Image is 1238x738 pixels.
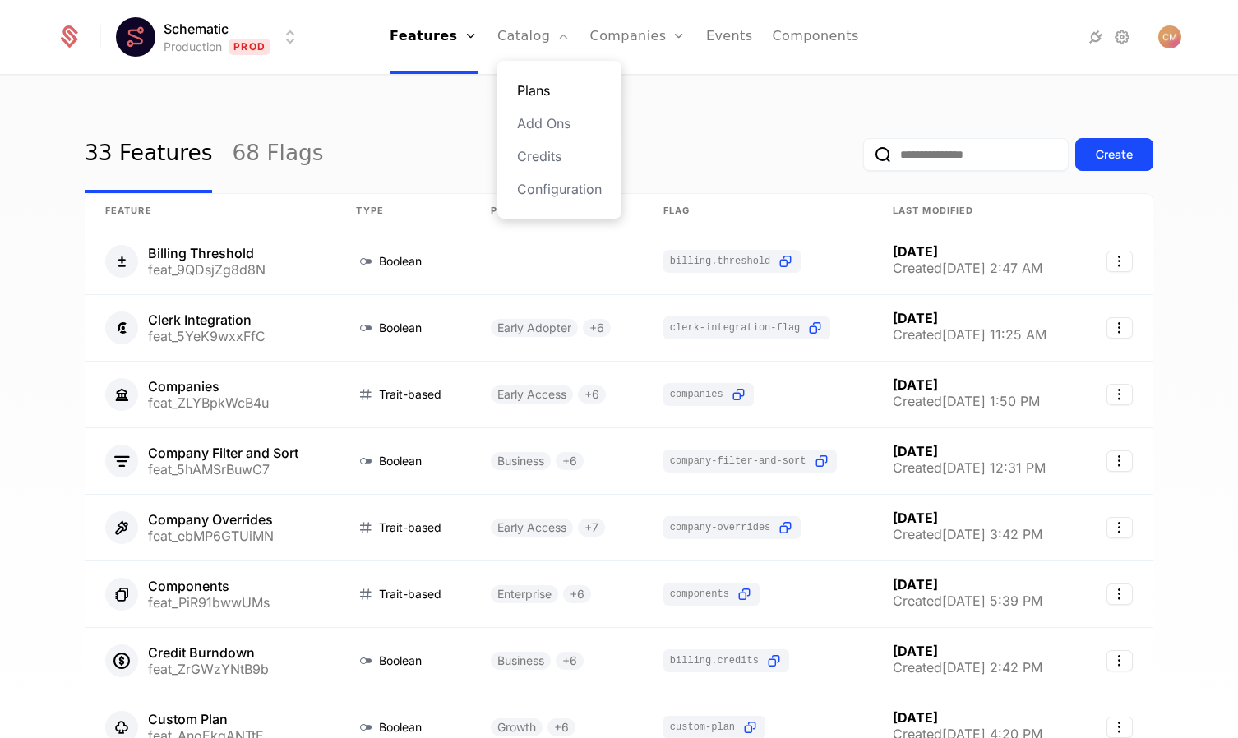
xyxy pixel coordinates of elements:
[1158,25,1181,48] button: Open user button
[1112,27,1132,47] a: Settings
[1106,450,1133,472] button: Select action
[517,113,602,133] a: Add Ons
[644,194,873,228] th: Flag
[164,19,229,39] span: Schematic
[229,39,270,55] span: Prod
[85,116,212,193] a: 33 Features
[1106,583,1133,605] button: Select action
[1106,517,1133,538] button: Select action
[1106,384,1133,405] button: Select action
[1106,251,1133,272] button: Select action
[1106,317,1133,339] button: Select action
[164,39,222,55] div: Production
[1106,717,1133,738] button: Select action
[336,194,471,228] th: Type
[116,17,155,57] img: Schematic
[121,19,300,55] button: Select environment
[873,194,1082,228] th: Last Modified
[471,194,643,228] th: Plans
[517,146,602,166] a: Credits
[1075,138,1153,171] button: Create
[1096,146,1133,163] div: Create
[232,116,323,193] a: 68 Flags
[85,194,336,228] th: Feature
[517,179,602,199] a: Configuration
[517,81,602,100] a: Plans
[1086,27,1106,47] a: Integrations
[1158,25,1181,48] img: Coleman McFarland
[1106,650,1133,671] button: Select action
